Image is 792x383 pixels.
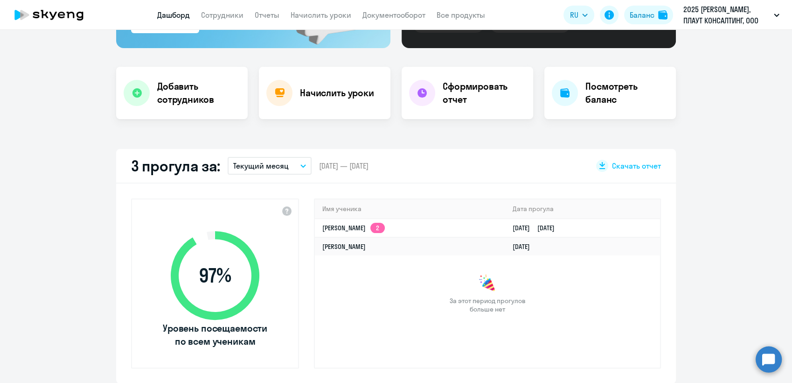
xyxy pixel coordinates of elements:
[478,274,497,293] img: congrats
[679,4,784,26] button: 2025 [PERSON_NAME], ПЛАУТ КОНСАЛТИНГ, ООО
[563,6,594,24] button: RU
[255,10,279,20] a: Отчеты
[300,86,374,99] h4: Начислить уроки
[201,10,243,20] a: Сотрудники
[291,10,351,20] a: Начислить уроки
[437,10,485,20] a: Все продукты
[131,156,220,175] h2: 3 прогула за:
[630,9,654,21] div: Баланс
[362,10,425,20] a: Документооборот
[233,160,289,171] p: Текущий месяц
[319,161,368,171] span: [DATE] — [DATE]
[322,242,366,251] a: [PERSON_NAME]
[505,199,660,219] th: Дата прогула
[513,242,537,251] a: [DATE]
[448,297,527,313] span: За этот период прогулов больше нет
[315,199,505,219] th: Имя ученика
[612,161,661,171] span: Скачать отчет
[322,224,385,232] a: [PERSON_NAME]2
[683,4,770,26] p: 2025 [PERSON_NAME], ПЛАУТ КОНСАЛТИНГ, ООО
[161,322,269,348] span: Уровень посещаемости по всем ученикам
[443,80,526,106] h4: Сформировать отчет
[624,6,673,24] button: Балансbalance
[161,264,269,287] span: 97 %
[157,80,240,106] h4: Добавить сотрудников
[658,10,667,20] img: balance
[157,10,190,20] a: Дашборд
[570,9,578,21] span: RU
[228,157,312,175] button: Текущий месяц
[370,223,385,233] app-skyeng-badge: 2
[585,80,668,106] h4: Посмотреть баланс
[513,224,562,232] a: [DATE][DATE]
